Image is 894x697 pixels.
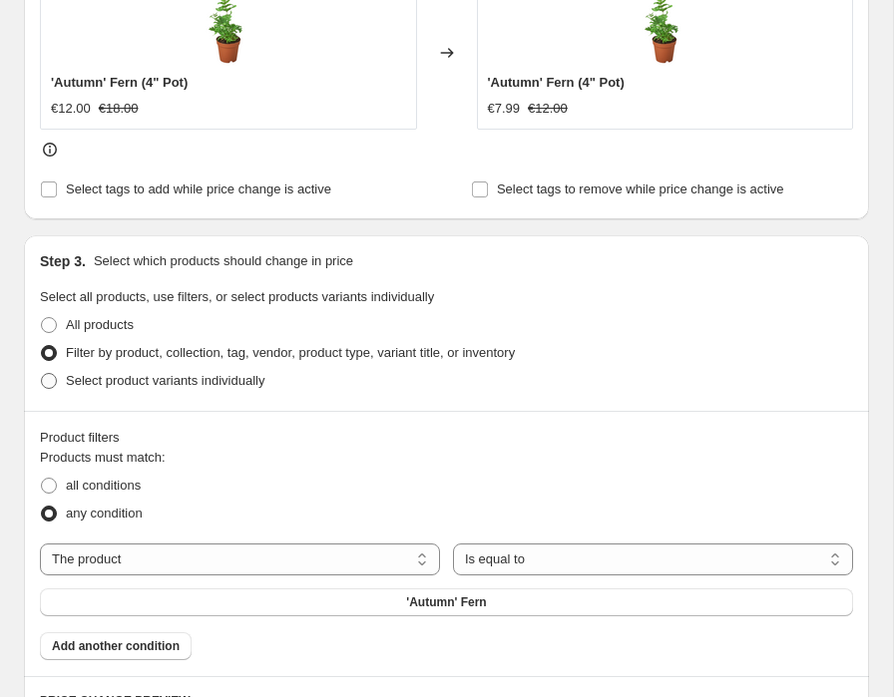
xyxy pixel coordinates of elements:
[94,251,353,271] p: Select which products should change in price
[40,289,434,304] span: Select all products, use filters, or select products variants individually
[488,75,625,90] span: 'Autumn' Fern (4" Pot)
[51,75,188,90] span: 'Autumn' Fern (4" Pot)
[51,101,91,116] span: €12.00
[52,638,180,654] span: Add another condition
[40,251,86,271] h2: Step 3.
[40,450,166,465] span: Products must match:
[406,594,486,610] span: 'Autumn' Fern
[66,345,515,360] span: Filter by product, collection, tag, vendor, product type, variant title, or inventory
[66,317,134,332] span: All products
[40,428,853,448] div: Product filters
[99,101,139,116] span: €18.00
[40,632,192,660] button: Add another condition
[66,373,264,388] span: Select product variants individually
[66,478,141,493] span: all conditions
[488,101,521,116] span: €7.99
[66,506,143,521] span: any condition
[497,181,784,196] span: Select tags to remove while price change is active
[528,101,568,116] span: €12.00
[66,181,331,196] span: Select tags to add while price change is active
[40,588,853,616] button: 'Autumn' Fern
